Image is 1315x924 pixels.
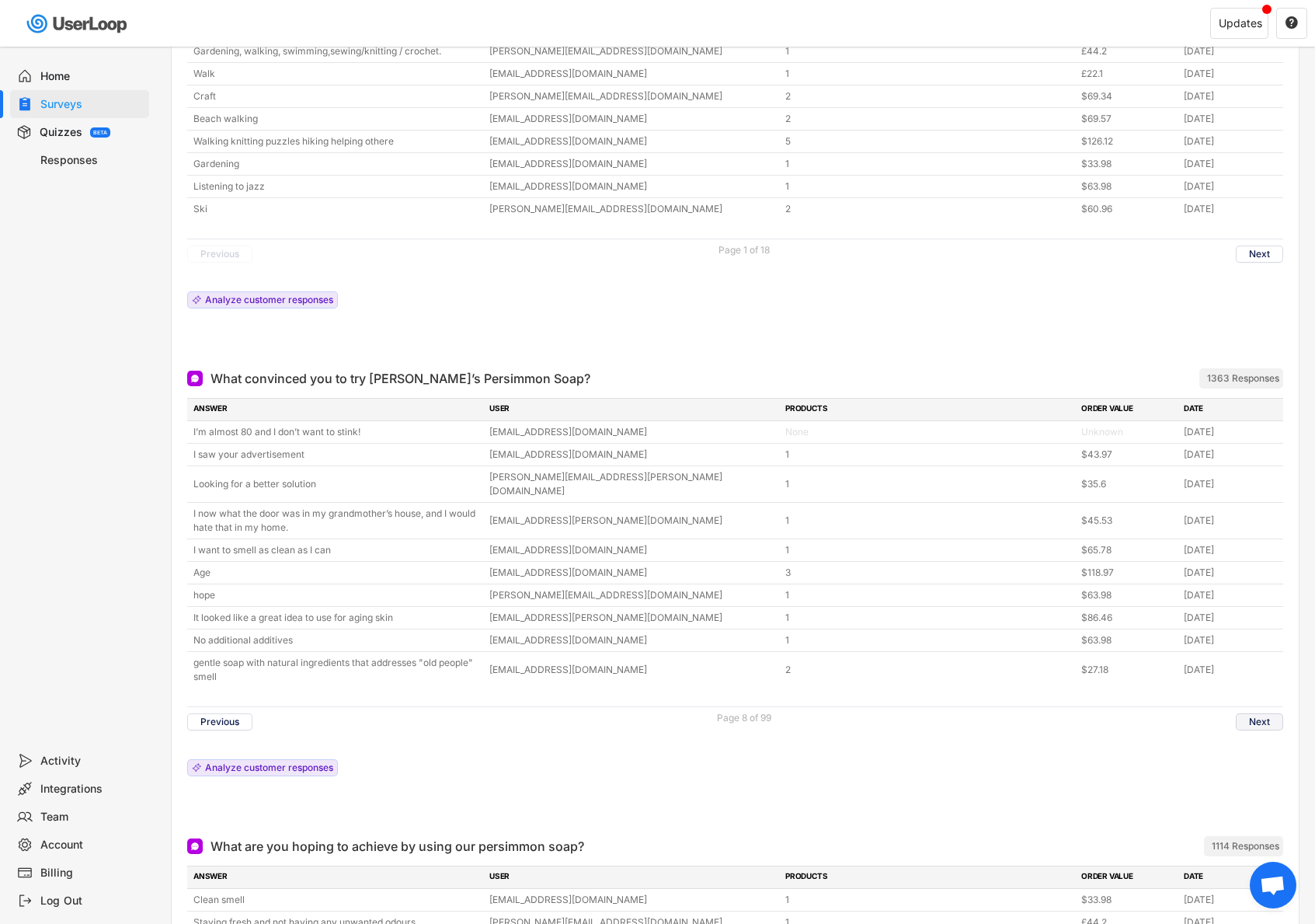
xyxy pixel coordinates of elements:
div: Responses [40,153,143,168]
div: Ski [193,202,480,216]
div: $86.46 [1081,611,1174,625]
div: [DATE] [1184,588,1277,602]
div: Team [40,810,143,825]
div: What are you hoping to achieve by using our persimmon soap? [210,837,584,856]
div: Surveys [40,97,143,112]
div: DATE [1184,403,1277,417]
div: £22.1 [1081,67,1174,81]
div: 1 [785,633,1072,647]
div: [EMAIL_ADDRESS][DOMAIN_NAME] [489,566,776,580]
div: $63.98 [1081,588,1174,602]
div: DATE [1184,870,1277,884]
div: None [785,425,1072,439]
div: [DATE] [1184,44,1277,58]
div: $126.12 [1081,134,1174,148]
div: 1 [785,543,1072,557]
div: $43.97 [1081,448,1174,462]
div: $27.18 [1081,663,1174,677]
div: 2 [785,112,1072,126]
div: [EMAIL_ADDRESS][DOMAIN_NAME] [489,112,776,126]
div: gentle soap with natural ingredients that addresses "old people" smell [193,656,480,684]
button: Previous [187,246,252,263]
button: Next [1236,246,1283,263]
div: [EMAIL_ADDRESS][DOMAIN_NAME] [489,180,776,194]
div: [DATE] [1184,633,1277,647]
div: 1 [785,157,1072,171]
div: 1 [785,180,1072,194]
div: 5 [785,134,1072,148]
div: [DATE] [1184,134,1277,148]
div: [PERSON_NAME][EMAIL_ADDRESS][DOMAIN_NAME] [489,202,776,216]
div: 1 [785,44,1072,58]
div: [DATE] [1184,663,1277,677]
div: [EMAIL_ADDRESS][DOMAIN_NAME] [489,893,776,907]
div: $33.98 [1081,893,1174,907]
div: $63.98 [1081,633,1174,647]
div: 1114 Responses [1212,840,1279,853]
div: 1 [785,588,1072,602]
div: [DATE] [1184,893,1277,907]
div: I want to smell as clean as I can [193,543,480,557]
div: 2 [785,89,1072,103]
div: [PERSON_NAME][EMAIL_ADDRESS][DOMAIN_NAME] [489,89,776,103]
div: BETA [93,130,107,135]
div: I now what the door was in my grandmother’s house, and I would hate that in my home. [193,507,480,535]
div: 1 [785,893,1072,907]
div: [PERSON_NAME][EMAIL_ADDRESS][DOMAIN_NAME] [489,588,776,602]
div: Listening to jazz [193,180,480,194]
div: ORDER VALUE [1081,870,1174,884]
div: [EMAIL_ADDRESS][DOMAIN_NAME] [489,633,776,647]
div: [DATE] [1184,89,1277,103]
div: What convinced you to try [PERSON_NAME]’s Persimmon Soap? [210,369,590,388]
div: Age [193,566,480,580]
div: USER [489,403,776,417]
div: Gardening, walking, swimming,sewing/knitting / crochet. [193,44,480,58]
div: 1 [785,67,1072,81]
div: $118.97 [1081,566,1174,580]
div: PRODUCTS [785,870,1072,884]
div: [EMAIL_ADDRESS][PERSON_NAME][DOMAIN_NAME] [489,611,776,625]
div: [DATE] [1184,543,1277,557]
div: 2 [785,663,1072,677]
img: userloop-logo-01.svg [23,8,133,40]
div: [PERSON_NAME][EMAIL_ADDRESS][DOMAIN_NAME] [489,44,776,58]
div: $33.98 [1081,157,1174,171]
div: Walking knitting puzzles hiking helping othere [193,134,480,148]
div: 1 [785,448,1072,462]
div: Home [40,69,143,84]
div: Integrations [40,782,143,797]
div: hope [193,588,480,602]
div: [EMAIL_ADDRESS][DOMAIN_NAME] [489,134,776,148]
div: [DATE] [1184,180,1277,194]
div: Activity [40,754,143,769]
button:  [1285,16,1299,30]
div: [EMAIL_ADDRESS][DOMAIN_NAME] [489,448,776,462]
div: Page 8 of 99 [717,713,771,723]
div: 1 [785,514,1072,528]
div: [EMAIL_ADDRESS][DOMAIN_NAME] [489,67,776,81]
div: [DATE] [1184,566,1277,580]
div: USER [489,870,776,884]
button: Next [1236,713,1283,730]
div: $35.6 [1081,477,1174,491]
div: Updates [1219,18,1262,29]
div: Walk [193,67,480,81]
div: Craft [193,89,480,103]
div: £44.2 [1081,44,1174,58]
div: ANSWER [193,870,480,884]
div: PRODUCTS [785,403,1072,417]
div: Log Out [40,894,143,908]
div: Unknown [1081,425,1174,439]
div: 1 [785,477,1072,491]
button: Previous [187,713,252,730]
div: It looked like a great idea to use for aging skin [193,611,480,625]
div: $63.98 [1081,180,1174,194]
div: Analyze customer responses [205,295,333,305]
div: Account [40,838,143,853]
div: ORDER VALUE [1081,403,1174,417]
div: Clean smell [193,893,480,907]
div: [DATE] [1184,112,1277,126]
div: [EMAIL_ADDRESS][DOMAIN_NAME] [489,425,776,439]
div: Gardening [193,157,480,171]
div: Open chat [1250,862,1296,908]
